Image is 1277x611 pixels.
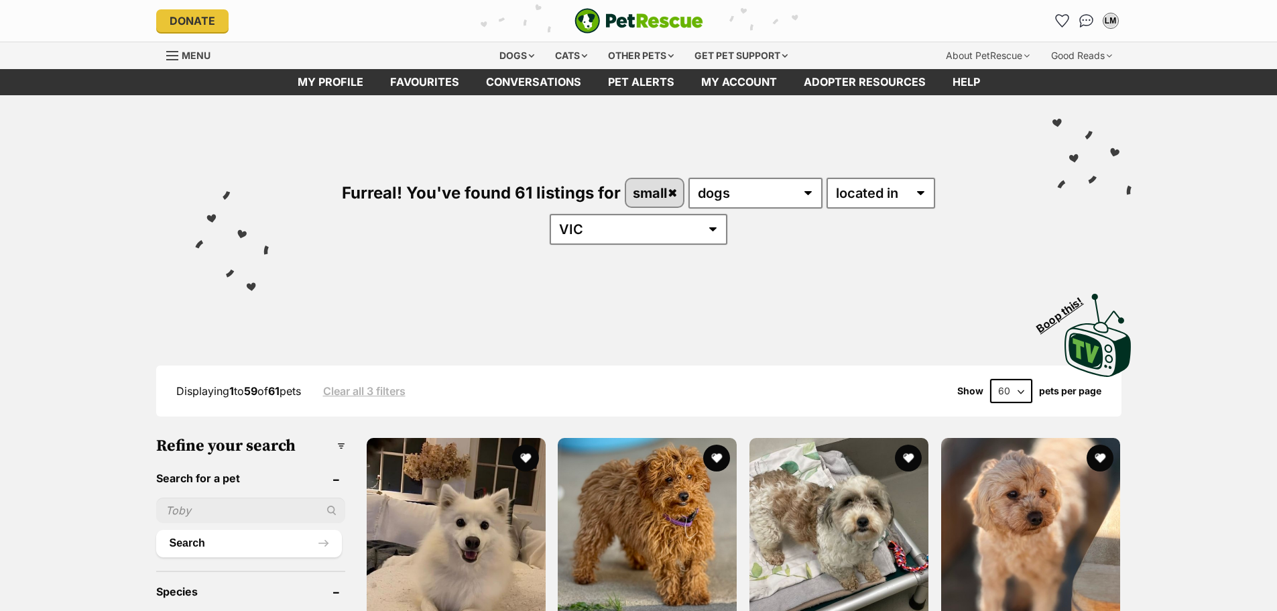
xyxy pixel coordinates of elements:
[1039,386,1101,396] label: pets per page
[156,530,342,557] button: Search
[156,472,345,484] header: Search for a pet
[377,69,473,95] a: Favourites
[936,42,1039,69] div: About PetRescue
[511,445,538,471] button: favourite
[895,445,922,471] button: favourite
[182,50,210,61] span: Menu
[1052,10,1121,32] ul: Account quick links
[244,384,257,398] strong: 59
[268,384,280,398] strong: 61
[473,69,595,95] a: conversations
[490,42,544,69] div: Dogs
[1052,10,1073,32] a: Favourites
[1042,42,1121,69] div: Good Reads
[1087,445,1113,471] button: favourite
[703,445,730,471] button: favourite
[1104,14,1117,27] div: LM
[957,386,983,396] span: Show
[939,69,993,95] a: Help
[685,42,797,69] div: Get pet support
[229,384,234,398] strong: 1
[599,42,683,69] div: Other pets
[166,42,220,66] a: Menu
[790,69,939,95] a: Adopter resources
[156,9,229,32] a: Donate
[156,498,345,523] input: Toby
[1079,14,1093,27] img: chat-41dd97257d64d25036548639549fe6c8038ab92f7586957e7f3b1b290dea8141.svg
[626,179,683,207] a: small
[176,384,301,398] span: Displaying to of pets
[342,183,621,203] span: Furreal! You've found 61 listings for
[546,42,597,69] div: Cats
[156,437,345,455] h3: Refine your search
[1076,10,1097,32] a: Conversations
[1100,10,1121,32] button: My account
[1065,282,1132,380] a: Boop this!
[595,69,688,95] a: Pet alerts
[284,69,377,95] a: My profile
[574,8,703,34] a: PetRescue
[688,69,790,95] a: My account
[323,385,406,397] a: Clear all 3 filters
[1065,294,1132,377] img: PetRescue TV logo
[574,8,703,34] img: logo-e224e6f780fb5917bec1dbf3a21bbac754714ae5b6737aabdf751b685950b380.svg
[156,586,345,598] header: Species
[1034,286,1095,335] span: Boop this!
